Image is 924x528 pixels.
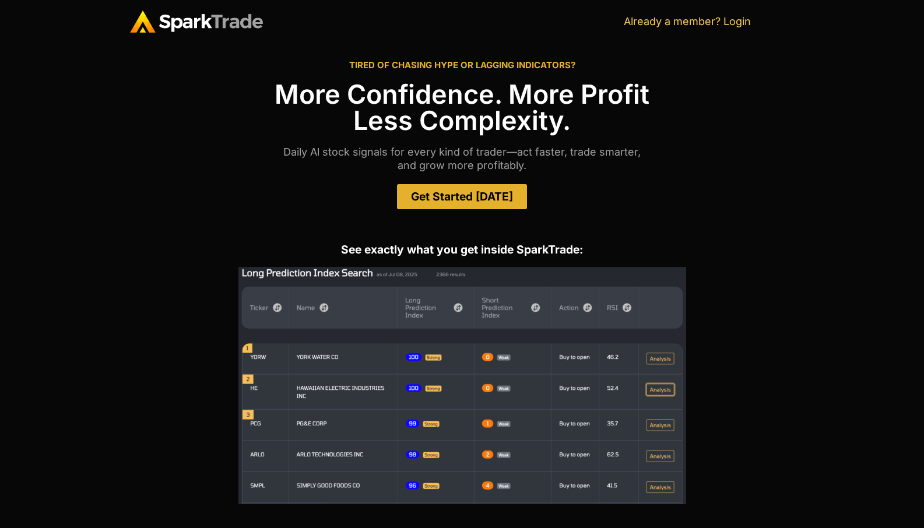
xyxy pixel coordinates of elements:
[130,81,795,133] h1: More Confidence. More Profit Less Complexity.
[130,244,795,255] h2: See exactly what you get inside SparkTrade:
[130,61,795,69] h2: TIRED OF CHASING HYPE OR LAGGING INDICATORS?
[130,145,795,173] p: Daily Al stock signals for every kind of trader—act faster, trade smarter, and grow more profitably.
[624,15,751,27] a: Already a member? Login
[411,191,513,202] span: Get Started [DATE]
[397,184,527,209] a: Get Started [DATE]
